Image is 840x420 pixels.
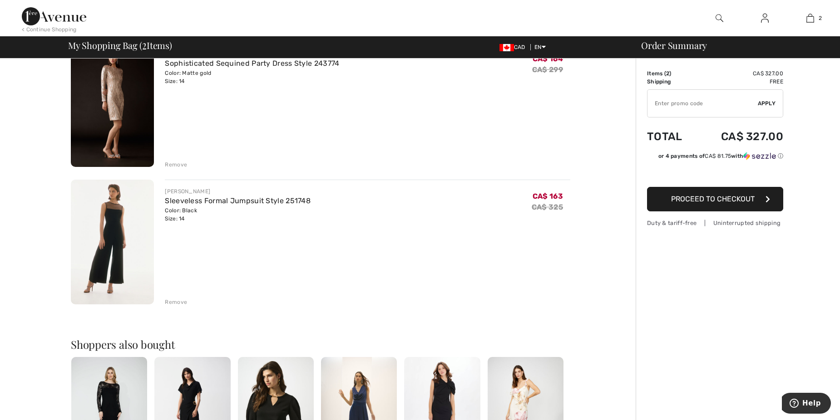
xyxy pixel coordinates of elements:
span: CA$ 163 [533,192,563,200]
input: Promo code [647,90,758,117]
span: 2 [819,14,822,22]
div: or 4 payments of with [658,152,783,160]
div: [PERSON_NAME] [165,187,311,195]
td: Items ( ) [647,69,696,78]
div: < Continue Shopping [22,25,77,34]
td: Free [696,78,783,86]
div: Remove [165,298,187,306]
span: 2 [666,70,669,77]
span: Proceed to Checkout [671,195,755,203]
img: Sophisticated Sequined Party Dress Style 243774 [71,42,154,167]
td: Shipping [647,78,696,86]
img: My Info [761,13,769,24]
iframe: PayPal-paypal [647,163,783,184]
div: Duty & tariff-free | Uninterrupted shipping [647,219,783,227]
div: Color: Black Size: 14 [165,206,311,223]
span: My Shopping Bag ( Items) [68,41,172,50]
div: Remove [165,161,187,169]
img: My Bag [806,13,814,24]
iframe: Opens a widget where you can find more information [782,393,831,415]
td: CA$ 327.00 [696,121,783,152]
img: Sleeveless Formal Jumpsuit Style 251748 [71,180,154,304]
h2: Shoppers also bought [71,339,570,350]
img: Sezzle [743,152,776,160]
img: search the website [716,13,723,24]
s: CA$ 299 [532,65,563,74]
button: Proceed to Checkout [647,187,783,211]
a: 2 [788,13,832,24]
a: Sleeveless Formal Jumpsuit Style 251748 [165,196,311,205]
td: CA$ 327.00 [696,69,783,78]
div: Order Summary [630,41,835,50]
s: CA$ 325 [532,203,563,211]
span: Apply [758,99,776,107]
span: EN [534,44,546,50]
img: Canadian Dollar [499,44,514,51]
span: CA$ 81.75 [705,153,731,159]
img: 1ère Avenue [22,7,86,25]
td: Total [647,121,696,152]
div: or 4 payments ofCA$ 81.75withSezzle Click to learn more about Sezzle [647,152,783,163]
span: CA$ 164 [533,54,563,63]
a: Sophisticated Sequined Party Dress Style 243774 [165,59,339,68]
div: Color: Matte gold Size: 14 [165,69,339,85]
span: 2 [142,39,147,50]
span: CAD [499,44,529,50]
a: Sign In [754,13,776,24]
